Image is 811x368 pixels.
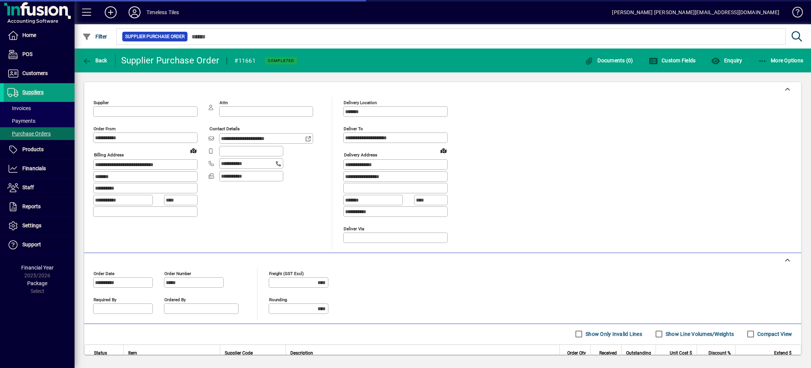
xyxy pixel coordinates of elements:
[583,54,635,67] button: Documents (0)
[22,203,41,209] span: Reports
[123,6,146,19] button: Profile
[647,54,698,67] button: Custom Fields
[164,271,191,276] mat-label: Order number
[787,1,802,26] a: Knowledge Base
[94,297,116,302] mat-label: Required by
[774,349,792,357] span: Extend $
[4,236,75,254] a: Support
[612,6,779,18] div: [PERSON_NAME] [PERSON_NAME][EMAIL_ADDRESS][DOMAIN_NAME]
[164,297,186,302] mat-label: Ordered by
[146,6,179,18] div: Timeless Tiles
[584,330,642,338] label: Show Only Invalid Lines
[99,6,123,19] button: Add
[4,115,75,127] a: Payments
[269,297,287,302] mat-label: Rounding
[269,271,304,276] mat-label: Freight (GST excl)
[709,54,744,67] button: Enquiry
[626,349,651,357] span: Outstanding
[670,349,692,357] span: Unit Cost $
[22,222,41,228] span: Settings
[567,349,586,357] span: Order Qty
[4,45,75,64] a: POS
[649,57,696,63] span: Custom Fields
[22,51,32,57] span: POS
[664,330,734,338] label: Show Line Volumes/Weights
[344,126,363,131] mat-label: Deliver To
[75,54,116,67] app-page-header-button: Back
[438,144,449,156] a: View on map
[7,118,35,124] span: Payments
[4,26,75,45] a: Home
[22,32,36,38] span: Home
[81,30,109,43] button: Filter
[125,33,184,40] span: Supplier Purchase Order
[268,58,294,63] span: Completed
[758,57,804,63] span: More Options
[220,100,228,105] mat-label: Attn
[7,105,31,111] span: Invoices
[599,349,617,357] span: Received
[27,280,47,286] span: Package
[94,100,109,105] mat-label: Supplier
[756,330,792,338] label: Compact View
[21,265,54,271] span: Financial Year
[4,216,75,235] a: Settings
[82,57,107,63] span: Back
[22,241,41,247] span: Support
[756,54,805,67] button: More Options
[711,57,742,63] span: Enquiry
[4,178,75,197] a: Staff
[344,226,364,231] mat-label: Deliver via
[128,349,137,357] span: Item
[4,197,75,216] a: Reports
[94,126,116,131] mat-label: Order from
[94,349,107,357] span: Status
[22,184,34,190] span: Staff
[22,146,44,152] span: Products
[81,54,109,67] button: Back
[4,64,75,83] a: Customers
[94,271,114,276] mat-label: Order date
[225,349,253,357] span: Supplier Code
[7,131,51,137] span: Purchase Orders
[82,34,107,40] span: Filter
[4,127,75,140] a: Purchase Orders
[4,159,75,178] a: Financials
[187,144,199,156] a: View on map
[4,102,75,115] a: Invoices
[22,165,46,171] span: Financials
[344,100,377,105] mat-label: Delivery Location
[709,349,731,357] span: Discount %
[22,70,48,76] span: Customers
[234,55,256,67] div: #11661
[121,54,220,66] div: Supplier Purchase Order
[290,349,313,357] span: Description
[22,89,44,95] span: Suppliers
[585,57,633,63] span: Documents (0)
[4,140,75,159] a: Products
